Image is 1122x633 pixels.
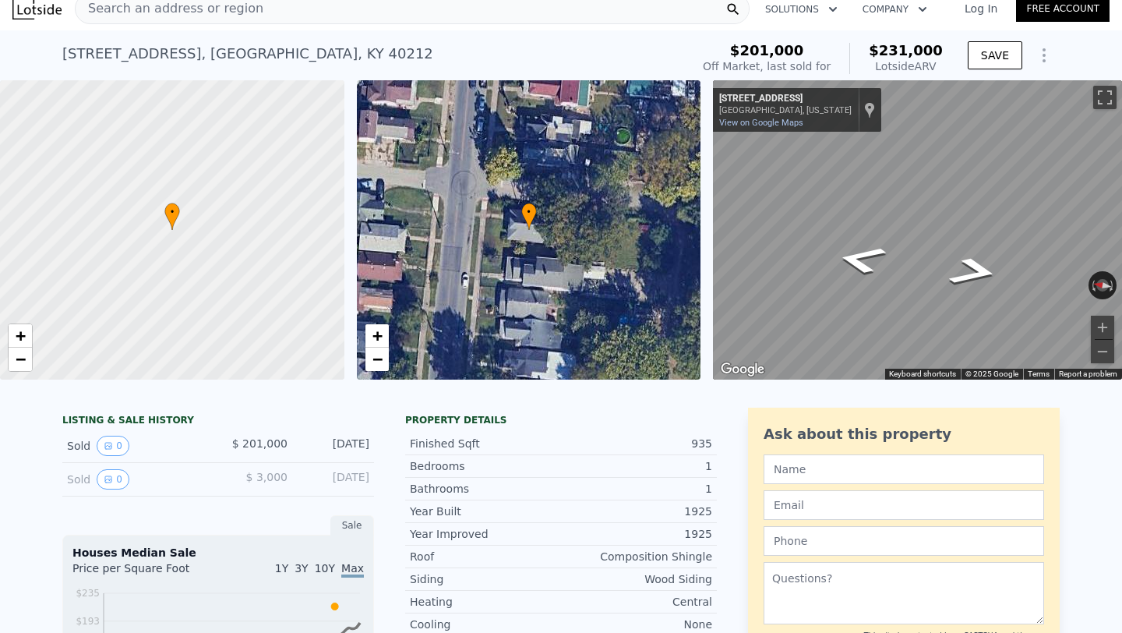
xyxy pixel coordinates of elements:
[713,80,1122,380] div: Map
[62,414,374,430] div: LISTING & SALE HISTORY
[713,80,1122,380] div: Street View
[9,324,32,348] a: Zoom in
[315,562,335,575] span: 10Y
[764,526,1044,556] input: Phone
[561,571,712,587] div: Wood Siding
[1091,316,1114,339] button: Zoom in
[232,437,288,450] span: $ 201,000
[889,369,956,380] button: Keyboard shortcuts
[703,58,831,74] div: Off Market, last sold for
[1109,271,1117,299] button: Rotate clockwise
[869,42,943,58] span: $231,000
[410,594,561,610] div: Heating
[72,545,364,561] div: Houses Median Sale
[561,526,712,542] div: 1925
[330,515,374,536] div: Sale
[1088,271,1097,299] button: Rotate counterclockwise
[295,562,308,575] span: 3Y
[815,238,907,281] path: Go North, N 34th St
[561,549,712,564] div: Composition Shingle
[67,436,206,456] div: Sold
[561,458,712,474] div: 1
[561,617,712,632] div: None
[72,561,218,585] div: Price per Square Foot
[410,549,561,564] div: Roof
[16,349,26,369] span: −
[365,324,389,348] a: Zoom in
[76,616,100,627] tspan: $193
[521,203,537,230] div: •
[561,481,712,497] div: 1
[300,436,369,456] div: [DATE]
[275,562,288,575] span: 1Y
[164,203,180,230] div: •
[9,348,32,371] a: Zoom out
[928,250,1021,294] path: Go South, N 34th St
[341,562,364,578] span: Max
[1028,40,1060,71] button: Show Options
[410,526,561,542] div: Year Improved
[372,349,382,369] span: −
[719,93,852,105] div: [STREET_ADDRESS]
[97,436,129,456] button: View historical data
[1093,86,1117,109] button: Toggle fullscreen view
[410,481,561,497] div: Bathrooms
[717,359,768,380] a: Open this area in Google Maps (opens a new window)
[1091,340,1114,363] button: Zoom out
[410,436,561,451] div: Finished Sqft
[410,571,561,587] div: Siding
[719,105,852,115] div: [GEOGRAPHIC_DATA], [US_STATE]
[764,490,1044,520] input: Email
[521,205,537,219] span: •
[76,588,100,599] tspan: $235
[717,359,768,380] img: Google
[946,1,1016,16] a: Log In
[1088,277,1117,293] button: Reset the view
[561,436,712,451] div: 935
[764,454,1044,484] input: Name
[561,504,712,519] div: 1925
[246,471,288,483] span: $ 3,000
[97,469,129,490] button: View historical data
[869,58,943,74] div: Lotside ARV
[764,423,1044,445] div: Ask about this property
[410,458,561,474] div: Bedrooms
[968,41,1022,69] button: SAVE
[965,370,1018,378] span: © 2025 Google
[62,43,433,65] div: [STREET_ADDRESS] , [GEOGRAPHIC_DATA] , KY 40212
[410,504,561,519] div: Year Built
[1028,370,1050,378] a: Terms
[719,118,803,128] a: View on Google Maps
[300,469,369,490] div: [DATE]
[372,326,382,345] span: +
[730,42,804,58] span: $201,000
[164,205,180,219] span: •
[67,469,206,490] div: Sold
[16,326,26,345] span: +
[365,348,389,371] a: Zoom out
[864,101,875,118] a: Show location on map
[405,414,717,426] div: Property details
[561,594,712,610] div: Central
[1059,370,1117,378] a: Report a problem
[410,617,561,632] div: Cooling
